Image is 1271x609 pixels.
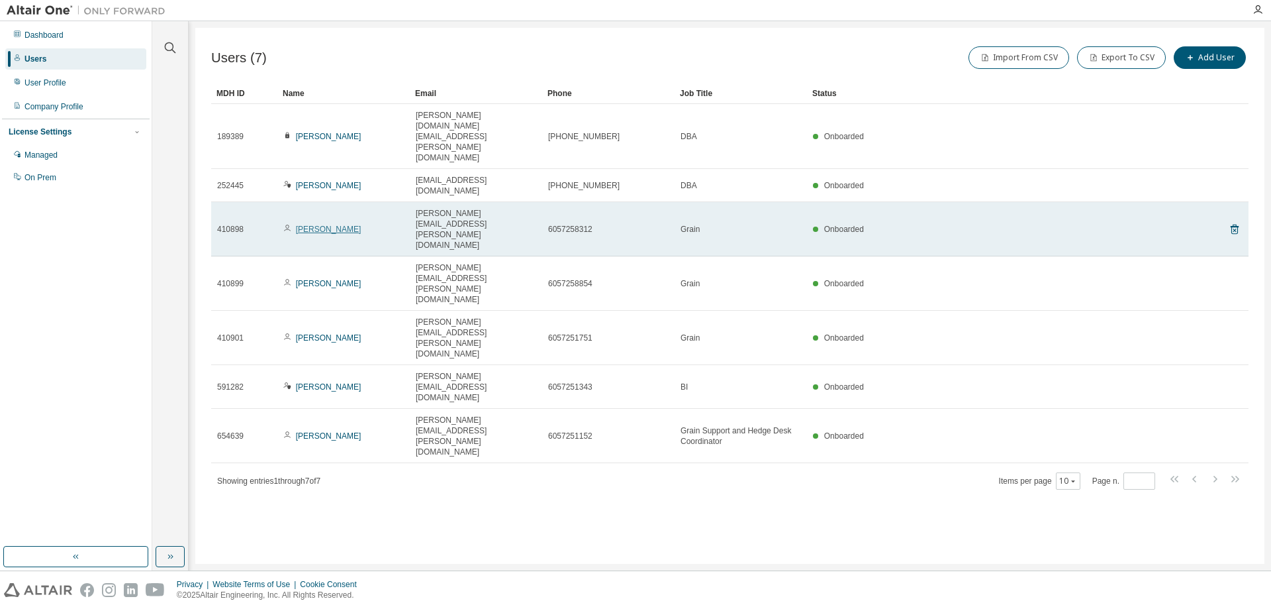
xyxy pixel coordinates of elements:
span: Page n. [1092,472,1155,490]
span: Grain [681,278,700,289]
div: Status [812,83,1180,104]
span: [PHONE_NUMBER] [548,131,620,142]
button: Import From CSV [968,46,1069,69]
span: 6057251152 [548,431,592,441]
span: DBA [681,131,697,142]
a: [PERSON_NAME] [296,132,361,141]
span: 6057258854 [548,278,592,289]
span: Onboarded [824,382,864,392]
span: 6057251343 [548,382,592,392]
img: youtube.svg [146,583,165,597]
div: License Settings [9,127,71,137]
div: Name [283,83,404,104]
span: Users (7) [211,50,267,66]
img: instagram.svg [102,583,116,597]
div: MDH ID [216,83,272,104]
span: Onboarded [824,225,864,234]
button: Add User [1174,46,1246,69]
span: 6057258312 [548,224,592,235]
button: Export To CSV [1077,46,1166,69]
span: Onboarded [824,132,864,141]
span: [PERSON_NAME][EMAIL_ADDRESS][PERSON_NAME][DOMAIN_NAME] [416,415,536,457]
span: Onboarded [824,431,864,441]
span: [PERSON_NAME][EMAIL_ADDRESS][DOMAIN_NAME] [416,371,536,403]
a: [PERSON_NAME] [296,382,361,392]
button: 10 [1059,476,1077,486]
span: Grain [681,224,700,235]
a: [PERSON_NAME] [296,431,361,441]
div: Website Terms of Use [212,579,300,590]
span: Showing entries 1 through 7 of 7 [217,476,320,486]
span: 591282 [217,382,244,392]
span: 410901 [217,333,244,343]
span: [PERSON_NAME][EMAIL_ADDRESS][PERSON_NAME][DOMAIN_NAME] [416,208,536,250]
span: [PERSON_NAME][EMAIL_ADDRESS][PERSON_NAME][DOMAIN_NAME] [416,317,536,359]
div: Users [24,54,46,64]
span: Grain [681,333,700,343]
div: User Profile [24,78,66,88]
span: Grain Support and Hedge Desk Coordinator [681,425,801,447]
span: 410898 [217,224,244,235]
p: © 2025 Altair Engineering, Inc. All Rights Reserved. [177,590,365,601]
span: 6057251751 [548,333,592,343]
span: Onboarded [824,181,864,190]
span: [PERSON_NAME][DOMAIN_NAME][EMAIL_ADDRESS][PERSON_NAME][DOMAIN_NAME] [416,110,536,163]
div: Company Profile [24,101,83,112]
img: facebook.svg [80,583,94,597]
span: 189389 [217,131,244,142]
a: [PERSON_NAME] [296,181,361,190]
div: Cookie Consent [300,579,364,590]
img: Altair One [7,4,172,17]
span: DBA [681,180,697,191]
div: On Prem [24,172,56,183]
a: [PERSON_NAME] [296,333,361,343]
img: linkedin.svg [124,583,138,597]
img: altair_logo.svg [4,583,72,597]
span: 654639 [217,431,244,441]
span: [PERSON_NAME][EMAIL_ADDRESS][PERSON_NAME][DOMAIN_NAME] [416,262,536,305]
span: Items per page [999,472,1080,490]
div: Dashboard [24,30,64,40]
div: Email [415,83,537,104]
div: Phone [547,83,669,104]
span: Onboarded [824,333,864,343]
a: [PERSON_NAME] [296,279,361,288]
span: [EMAIL_ADDRESS][DOMAIN_NAME] [416,175,536,196]
span: Onboarded [824,279,864,288]
span: BI [681,382,688,392]
div: Job Title [680,83,802,104]
span: [PHONE_NUMBER] [548,180,620,191]
div: Privacy [177,579,212,590]
span: 410899 [217,278,244,289]
a: [PERSON_NAME] [296,225,361,234]
span: 252445 [217,180,244,191]
div: Managed [24,150,58,160]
